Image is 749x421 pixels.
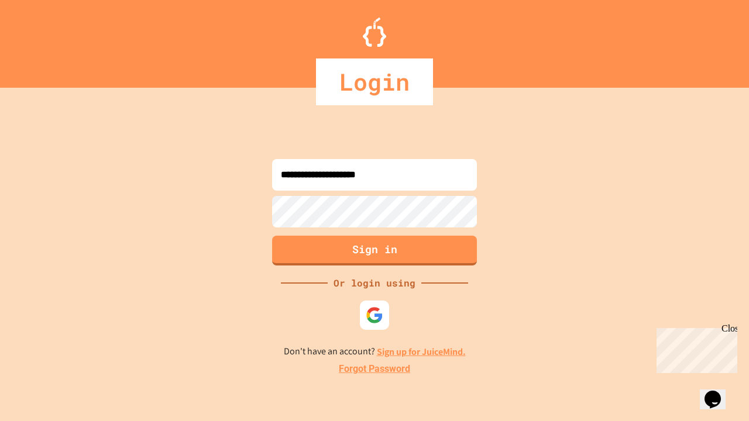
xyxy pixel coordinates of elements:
div: Chat with us now!Close [5,5,81,74]
iframe: chat widget [700,374,737,409]
a: Sign up for JuiceMind. [377,346,466,358]
iframe: chat widget [652,323,737,373]
img: google-icon.svg [366,306,383,324]
button: Sign in [272,236,477,265]
a: Forgot Password [339,362,410,376]
div: Login [316,58,433,105]
p: Don't have an account? [284,344,466,359]
div: Or login using [328,276,421,290]
img: Logo.svg [363,18,386,47]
